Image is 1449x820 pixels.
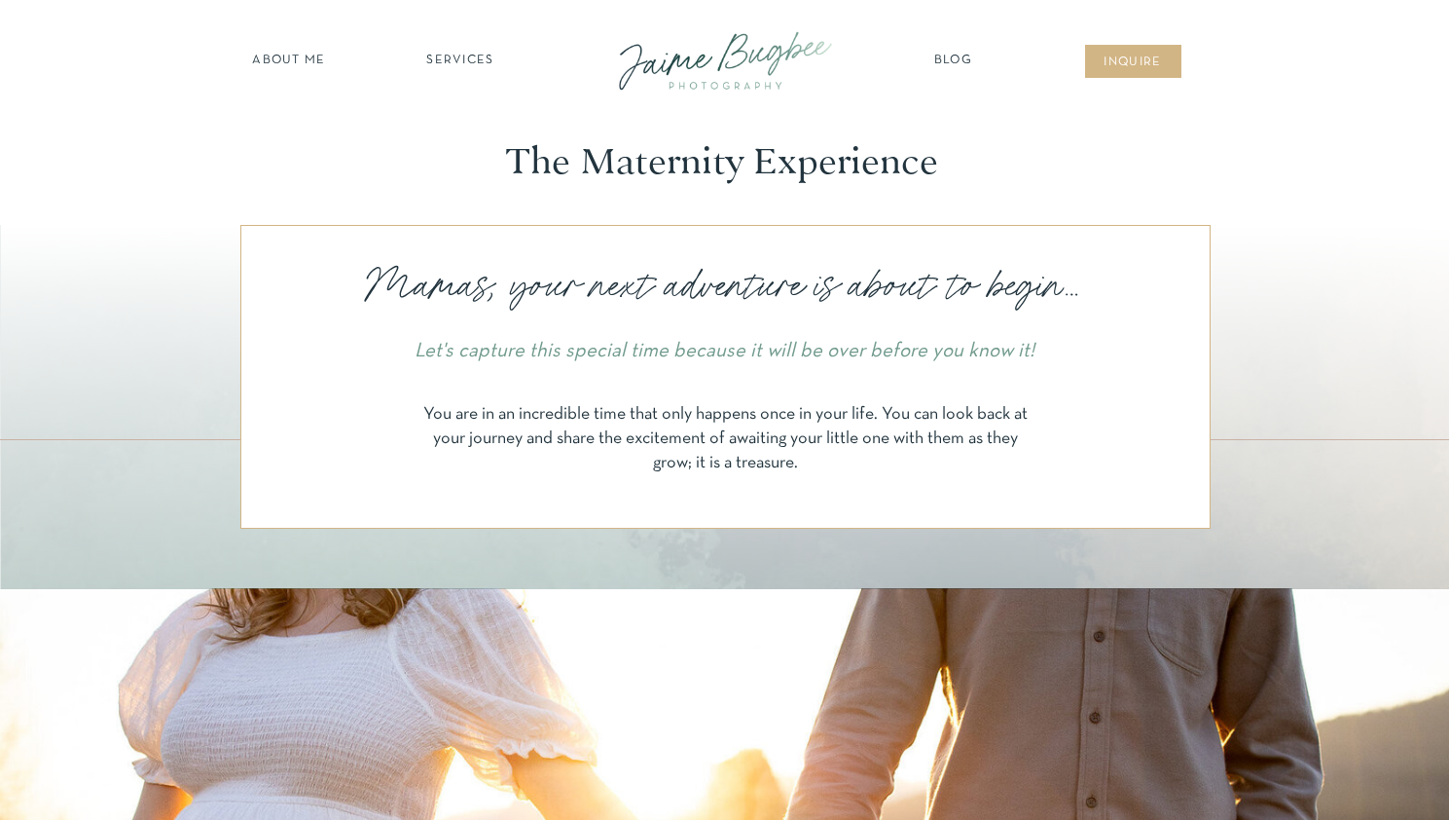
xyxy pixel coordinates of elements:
[415,342,1034,360] i: Let's capture this special time because it will be over before you know it!
[1094,54,1173,73] a: inqUIre
[406,52,516,71] a: SERVICES
[247,52,332,71] a: about ME
[929,52,978,71] a: Blog
[506,140,945,184] p: The Maternity Experience
[423,402,1029,472] p: You are in an incredible time that only happens once in your life. You can look back at your jour...
[349,258,1102,314] p: Mamas, your next adventure is about to begin...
